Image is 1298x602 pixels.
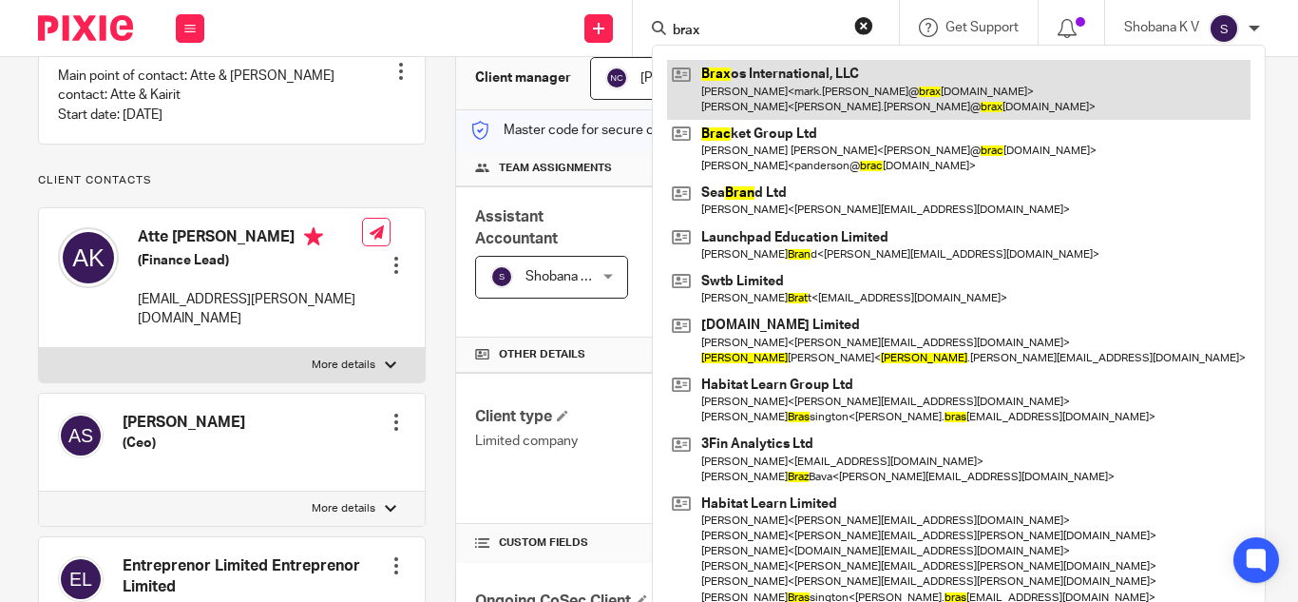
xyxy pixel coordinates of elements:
span: Shobana K V [525,270,601,283]
img: svg%3E [1209,13,1239,44]
img: svg%3E [58,556,104,602]
i: Primary [304,227,323,246]
h5: (Ceo) [123,434,245,453]
p: More details [312,501,375,516]
p: Master code for secure communications and files [470,121,798,140]
h4: Entreprenor Limited Entreprenor Limited [123,556,387,597]
h5: (Finance Lead) [138,251,362,270]
button: Clear [854,16,873,35]
span: Team assignments [499,161,612,176]
p: More details [312,358,375,373]
h4: [PERSON_NAME] [123,413,245,433]
p: Client contacts [38,173,426,188]
img: Pixie [38,15,133,41]
span: Get Support [945,21,1019,34]
h4: Atte [PERSON_NAME] [138,227,362,251]
h3: Client manager [475,68,571,87]
h4: Client type [475,407,857,427]
img: svg%3E [605,67,628,89]
p: [EMAIL_ADDRESS][PERSON_NAME][DOMAIN_NAME] [138,290,362,329]
img: svg%3E [58,413,104,458]
input: Search [671,23,842,40]
span: [PERSON_NAME] [640,71,745,85]
p: Shobana K V [1124,18,1199,37]
span: Other details [499,347,585,362]
span: Assistant Accountant [475,209,558,246]
p: Limited company [475,432,857,451]
img: svg%3E [58,227,119,288]
img: svg%3E [490,265,513,288]
h4: CUSTOM FIELDS [475,535,857,551]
